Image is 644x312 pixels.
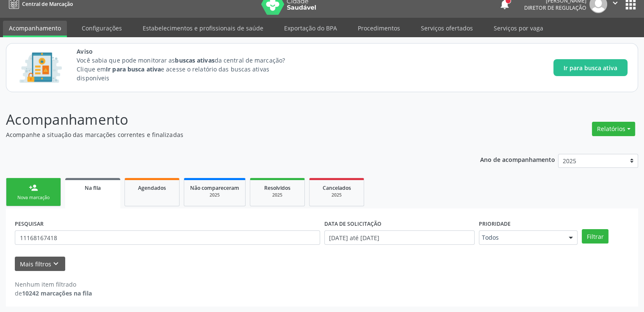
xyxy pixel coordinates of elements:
div: person_add [29,183,38,192]
label: PESQUISAR [15,217,44,230]
span: Ir para busca ativa [564,63,617,72]
span: Central de Marcação [22,0,73,8]
a: Procedimentos [352,21,406,36]
input: Selecione um intervalo [324,230,475,245]
strong: Ir para busca ativa [106,65,161,73]
a: Serviços ofertados [415,21,479,36]
span: Cancelados [323,184,351,192]
span: Resolvidos [264,184,290,192]
a: Serviços por vaga [488,21,549,36]
div: Nova marcação [12,194,55,201]
a: Estabelecimentos e profissionais de saúde [137,21,269,36]
button: Ir para busca ativa [553,59,627,76]
span: Na fila [85,184,101,192]
button: Filtrar [582,229,608,244]
div: 2025 [315,192,358,198]
a: Configurações [76,21,128,36]
p: Você sabia que pode monitorar as da central de marcação? Clique em e acesse o relatório das busca... [77,56,301,82]
span: Não compareceram [190,184,239,192]
div: 2025 [256,192,299,198]
button: Mais filtroskeyboard_arrow_down [15,257,65,271]
strong: 10242 marcações na fila [22,289,92,297]
strong: buscas ativas [175,56,214,64]
input: Nome, CNS [15,230,320,245]
span: Aviso [77,47,301,56]
span: Diretor de regulação [524,4,586,11]
i: keyboard_arrow_down [51,259,61,268]
a: Acompanhamento [3,21,67,37]
button: Relatórios [592,122,635,136]
div: 2025 [190,192,239,198]
span: Agendados [138,184,166,192]
div: de [15,289,92,298]
p: Ano de acompanhamento [480,154,555,164]
div: Nenhum item filtrado [15,280,92,289]
p: Acompanhe a situação das marcações correntes e finalizadas [6,130,448,139]
label: Prioridade [479,217,511,230]
span: Todos [482,233,561,242]
img: Imagem de CalloutCard [17,49,65,87]
p: Acompanhamento [6,109,448,130]
a: Exportação do BPA [278,21,343,36]
label: DATA DE SOLICITAÇÃO [324,217,381,230]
